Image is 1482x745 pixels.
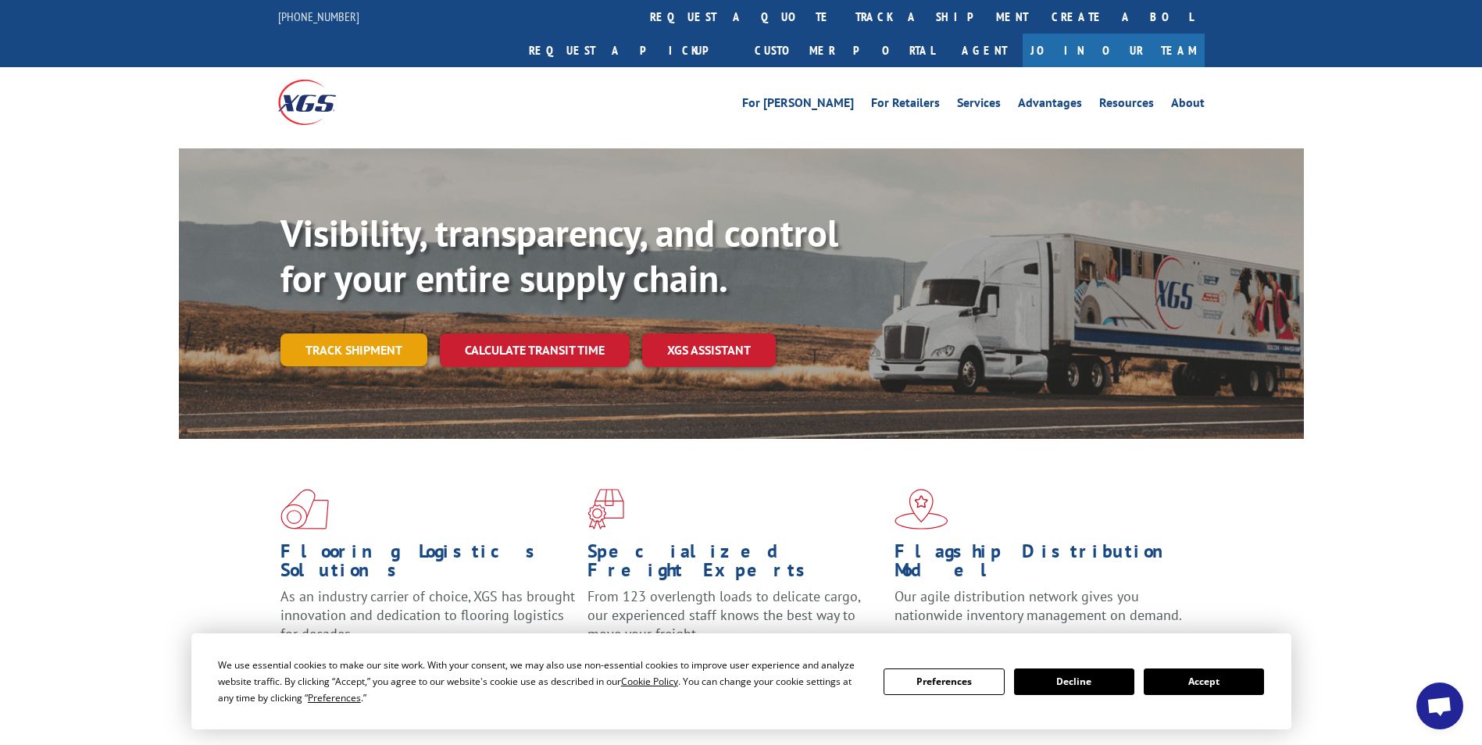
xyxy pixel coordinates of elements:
div: Cookie Consent Prompt [191,633,1291,729]
img: xgs-icon-focused-on-flooring-red [587,489,624,529]
img: xgs-icon-total-supply-chain-intelligence-red [280,489,329,529]
h1: Specialized Freight Experts [587,542,883,587]
a: Track shipment [280,333,427,366]
a: About [1171,97,1205,114]
a: XGS ASSISTANT [642,333,776,367]
a: Resources [1099,97,1154,114]
button: Accept [1144,668,1264,695]
h1: Flooring Logistics Solutions [280,542,576,587]
button: Decline [1014,668,1134,695]
a: Services [957,97,1001,114]
b: Visibility, transparency, and control for your entire supply chain. [280,209,838,302]
span: Our agile distribution network gives you nationwide inventory management on demand. [895,587,1182,624]
a: Calculate transit time [440,333,630,367]
a: Request a pickup [517,34,743,67]
a: Advantages [1018,97,1082,114]
h1: Flagship Distribution Model [895,542,1190,587]
a: [PHONE_NUMBER] [278,9,359,24]
span: Preferences [308,691,361,704]
a: Open chat [1416,683,1463,729]
div: We use essential cookies to make our site work. With your consent, we may also use non-essential ... [218,657,865,706]
a: Agent [946,34,1023,67]
img: xgs-icon-flagship-distribution-model-red [895,489,948,529]
span: As an industry carrier of choice, XGS has brought innovation and dedication to flooring logistics... [280,587,575,643]
a: Join Our Team [1023,34,1205,67]
button: Preferences [884,668,1004,695]
p: From 123 overlength loads to delicate cargo, our experienced staff knows the best way to move you... [587,587,883,657]
span: Cookie Policy [621,675,678,688]
a: Customer Portal [743,34,946,67]
a: For [PERSON_NAME] [742,97,854,114]
a: For Retailers [871,97,940,114]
